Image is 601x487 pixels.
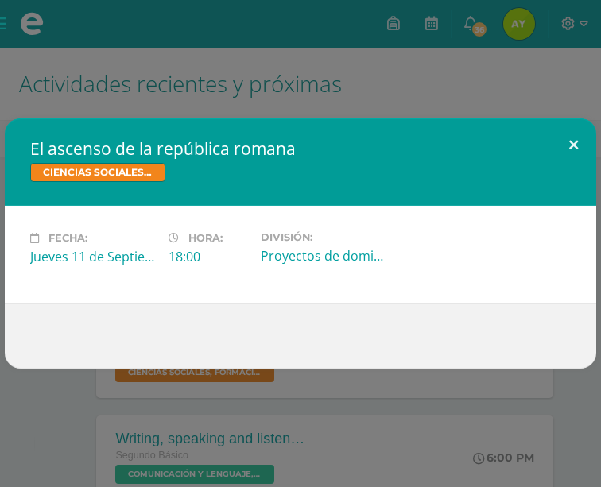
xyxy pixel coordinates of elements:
[30,248,156,265] div: Jueves 11 de Septiembre
[48,232,87,244] span: Fecha:
[261,247,386,265] div: Proyectos de dominio
[261,231,386,243] label: División:
[169,248,248,265] div: 18:00
[551,118,596,172] button: Close (Esc)
[188,232,223,244] span: Hora:
[30,137,571,160] h2: El ascenso de la república romana
[30,163,165,182] span: CIENCIAS SOCIALES, FORMACIÓN CIUDADANA E INTERCULTURALIDAD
